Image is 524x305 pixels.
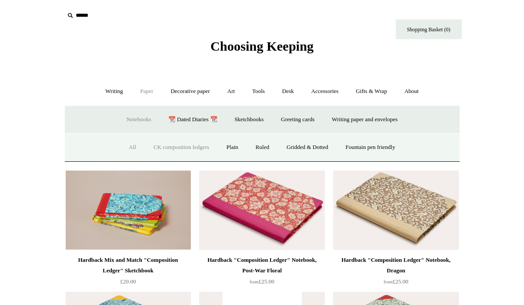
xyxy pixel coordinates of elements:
a: Notebooks [119,108,159,131]
a: Hardback "Composition Ledger" Notebook, Dragon Hardback "Composition Ledger" Notebook, Dragon [333,171,458,250]
img: Hardback "Composition Ledger" Notebook, Dragon [333,171,458,250]
img: Hardback "Composition Ledger" Notebook, Post-War Floral [199,171,324,250]
a: Sketchbooks [227,108,271,131]
a: Decorative paper [163,80,218,103]
a: Art [219,80,243,103]
a: Hardback Mix and Match "Composition Ledger" Sketchbook £20.00 [66,255,191,291]
div: Hardback "Composition Ledger" Notebook, Post-War Floral [201,255,322,276]
div: Hardback Mix and Match "Composition Ledger" Sketchbook [68,255,189,276]
span: from [250,279,259,284]
div: Hardback "Composition Ledger" Notebook, Dragon [335,255,456,276]
a: Tools [244,80,273,103]
a: Writing paper and envelopes [324,108,405,131]
a: Gridded & Dotted [279,136,336,159]
a: CK composition ledgers [145,136,217,159]
a: Plain [219,136,246,159]
a: Gifts & Wrap [348,80,395,103]
a: Hardback "Composition Ledger" Notebook, Post-War Floral from£25.00 [199,255,324,291]
a: Fountain pen friendly [338,136,403,159]
a: Hardback Mix and Match "Composition Ledger" Sketchbook Hardback Mix and Match "Composition Ledger... [66,171,191,250]
a: Shopping Basket (0) [396,19,462,39]
a: Paper [132,80,161,103]
img: Hardback Mix and Match "Composition Ledger" Sketchbook [66,171,191,250]
span: £20.00 [120,278,136,285]
a: Writing [97,80,131,103]
a: 📆 Dated Diaries 📆 [160,108,225,131]
a: About [396,80,427,103]
span: £25.00 [250,278,275,285]
span: £25.00 [384,278,409,285]
span: from [384,279,393,284]
a: Hardback "Composition Ledger" Notebook, Post-War Floral Hardback "Composition Ledger" Notebook, P... [199,171,324,250]
a: Hardback "Composition Ledger" Notebook, Dragon from£25.00 [333,255,458,291]
a: Accessories [303,80,346,103]
a: All [121,136,144,159]
a: Choosing Keeping [210,46,313,52]
a: Greeting cards [273,108,323,131]
a: Ruled [248,136,277,159]
a: Desk [274,80,302,103]
span: Choosing Keeping [210,39,313,53]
